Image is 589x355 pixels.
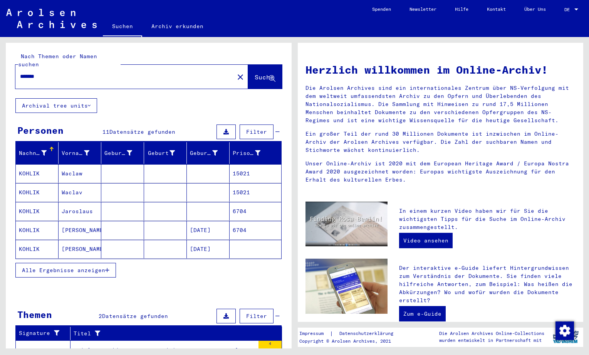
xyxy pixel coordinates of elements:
mat-header-cell: Prisoner # [230,142,281,164]
span: DE [564,7,573,12]
p: wurden entwickelt in Partnerschaft mit [439,337,544,344]
mat-cell: [DATE] [187,221,230,239]
mat-icon: close [236,72,245,82]
button: Filter [240,309,274,323]
a: Suchen [103,17,142,37]
div: Nachname [19,147,58,159]
button: Alle Ergebnisse anzeigen [15,263,116,278]
div: Prisoner # [233,149,260,157]
a: Video ansehen [399,233,453,248]
div: Themen [17,308,52,321]
button: Filter [240,125,274,139]
img: eguide.jpg [305,259,388,314]
p: Die Arolsen Archives Online-Collections [439,330,544,337]
mat-cell: KOHLIK [16,183,59,202]
div: Vorname [62,147,101,159]
div: Signature [19,329,60,337]
button: Clear [233,69,248,84]
mat-cell: Jaroslaus [59,202,101,220]
h1: Herzlich willkommen im Online-Archiv! [305,62,576,78]
div: Geburtsname [104,147,144,159]
mat-header-cell: Geburtsdatum [187,142,230,164]
mat-header-cell: Geburt‏ [144,142,187,164]
a: Datenschutzerklärung [333,330,403,338]
mat-cell: [PERSON_NAME] [59,221,101,239]
span: Filter [246,313,267,320]
mat-cell: [PERSON_NAME] [59,240,101,258]
div: Nachname [19,149,47,157]
img: Arolsen_neg.svg [6,9,97,28]
p: Die Arolsen Archives sind ein internationales Zentrum über NS-Verfolgung mit dem weltweit umfasse... [305,84,576,125]
div: Titel [74,330,263,338]
span: Filter [246,128,267,135]
span: Suche [255,73,274,81]
span: Alle Ergebnisse anzeigen [22,267,105,274]
div: Geburt‏ [147,147,186,159]
mat-cell: 15021 [230,164,281,183]
span: 11 [102,128,109,135]
mat-cell: 15021 [230,183,281,202]
p: Der interaktive e-Guide liefert Hintergrundwissen zum Verständnis der Dokumente. Sie finden viele... [399,264,576,305]
mat-header-cell: Geburtsname [101,142,144,164]
a: Zum e-Guide [399,306,446,321]
mat-cell: 6704 [230,202,281,220]
mat-header-cell: Vorname [59,142,101,164]
mat-cell: KOHLIK [16,221,59,239]
mat-cell: Waclav [59,183,101,202]
div: Titel [74,327,272,340]
div: Vorname [62,149,89,157]
mat-cell: KOHLIK [16,202,59,220]
mat-header-cell: Nachname [16,142,59,164]
a: Archiv erkunden [142,17,213,35]
mat-cell: Waclaw [59,164,101,183]
div: Geburtsname [104,149,132,157]
p: Copyright © Arolsen Archives, 2021 [299,338,403,345]
div: Prisoner # [233,147,272,159]
mat-cell: [DATE] [187,240,230,258]
img: Zustimmung ändern [555,321,574,340]
mat-label: Nach Themen oder Namen suchen [18,53,97,68]
p: Unser Online-Archiv ist 2020 mit dem European Heritage Award / Europa Nostra Award 2020 ausgezeic... [305,160,576,184]
span: Datensätze gefunden [102,313,168,320]
div: Geburt‏ [147,149,175,157]
p: In einem kurzen Video haben wir für Sie die wichtigsten Tipps für die Suche im Online-Archiv zusa... [399,207,576,231]
img: yv_logo.png [551,327,580,347]
a: Impressum [299,330,330,338]
div: Geburtsdatum [190,147,229,159]
img: video.jpg [305,202,388,246]
p: Ein großer Teil der rund 30 Millionen Dokumente ist inzwischen im Online-Archiv der Arolsen Archi... [305,130,576,154]
span: 2 [99,313,102,320]
button: Suche [248,65,282,89]
div: Signature [19,327,70,340]
mat-cell: KOHLIK [16,164,59,183]
div: | [299,330,403,338]
div: Personen [17,123,64,137]
div: Geburtsdatum [190,149,218,157]
div: 4 [258,341,282,348]
mat-cell: 6704 [230,221,281,239]
mat-cell: KOHLIK [16,240,59,258]
span: Datensätze gefunden [109,128,175,135]
button: Archival tree units [15,98,97,113]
